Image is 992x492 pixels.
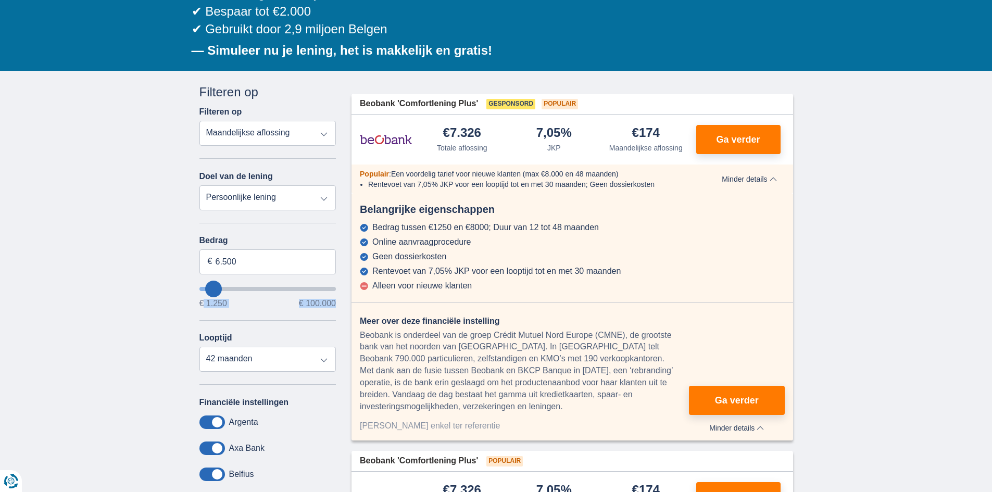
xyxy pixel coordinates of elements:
[486,99,535,109] span: Gesponsord
[547,143,561,153] div: JKP
[696,125,781,154] button: Ga verder
[199,236,336,245] label: Bedrag
[437,143,487,153] div: Totale aflossing
[360,420,689,432] div: [PERSON_NAME] enkel ter referentie
[351,169,698,179] div: :
[372,267,621,276] div: Rentevoet van 7,05% JKP voor een looptijd tot en met 30 maanden
[372,281,472,291] div: Alleen voor nieuwe klanten
[689,386,784,415] button: Ga verder
[609,143,683,153] div: Maandelijkse aflossing
[360,455,478,467] span: Beobank 'Comfortlening Plus'
[722,175,776,183] span: Minder details
[208,256,212,268] span: €
[199,172,273,181] label: Doel van de lening
[360,127,412,153] img: product.pl.alt Beobank
[360,330,689,413] div: Beobank is onderdeel van de groep Crédit Mutuel Nord Europe (CMNE), de grootste bank van het noor...
[351,202,793,217] div: Belangrijke eigenschappen
[714,175,784,183] button: Minder details
[299,299,336,308] span: € 100.000
[199,83,336,101] div: Filteren op
[368,179,689,190] li: Rentevoet van 7,05% JKP voor een looptijd tot en met 30 maanden; Geen dossierkosten
[199,398,289,407] label: Financiële instellingen
[716,135,760,144] span: Ga verder
[199,333,232,343] label: Looptijd
[542,99,578,109] span: Populair
[632,127,660,141] div: €174
[199,299,227,308] span: € 1.250
[443,127,481,141] div: €7.326
[715,396,759,405] span: Ga verder
[536,127,572,141] div: 7,05%
[192,43,493,57] b: — Simuleer nu je lening, het is makkelijk en gratis!
[229,444,265,453] label: Axa Bank
[486,456,523,466] span: Populair
[360,316,689,327] div: Meer over deze financiële instelling
[372,237,471,247] div: Online aanvraagprocedure
[199,107,242,117] label: Filteren op
[199,287,336,291] input: wantToBorrow
[229,418,258,427] label: Argenta
[689,420,784,432] button: Minder details
[360,98,478,110] span: Beobank 'Comfortlening Plus'
[372,252,446,261] div: Geen dossierkosten
[229,470,254,479] label: Belfius
[709,424,764,432] span: Minder details
[391,170,619,178] span: Een voordelig tarief voor nieuwe klanten (max €8.000 en 48 maanden)
[360,170,389,178] span: Populair
[372,223,599,232] div: Bedrag tussen €1250 en €8000; Duur van 12 tot 48 maanden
